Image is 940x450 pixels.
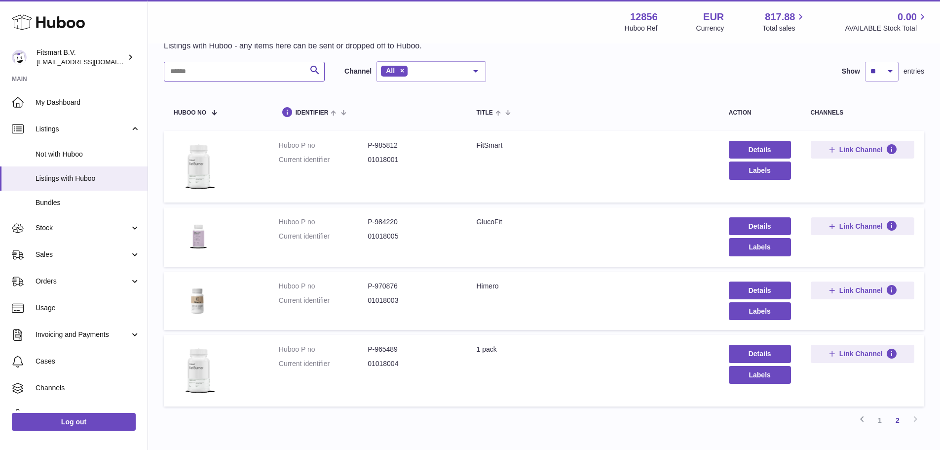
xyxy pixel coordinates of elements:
[279,359,368,368] dt: Current identifier
[811,110,914,116] div: channels
[839,349,883,358] span: Link Channel
[368,141,456,150] dd: P-985812
[845,24,928,33] span: AVAILABLE Stock Total
[37,48,125,67] div: Fitsmart B.V.
[12,413,136,431] a: Log out
[279,217,368,227] dt: Huboo P no
[12,50,27,65] img: internalAdmin-12856@internal.huboo.com
[625,24,658,33] div: Huboo Ref
[36,303,140,313] span: Usage
[729,110,791,116] div: action
[729,366,791,384] button: Labels
[476,141,709,150] div: FitSmart
[279,282,368,291] dt: Huboo P no
[36,124,130,134] span: Listings
[842,67,860,76] label: Show
[476,217,709,227] div: GlucoFit
[839,222,883,231] span: Link Channel
[174,110,206,116] span: Huboo no
[296,110,329,116] span: identifier
[811,282,914,299] button: Link Channel
[903,67,924,76] span: entries
[696,24,724,33] div: Currency
[729,141,791,159] a: Details
[174,217,223,254] img: GlucoFit
[839,286,883,295] span: Link Channel
[36,174,140,183] span: Listings with Huboo
[36,98,140,107] span: My Dashboard
[279,345,368,354] dt: Huboo P no
[36,383,140,393] span: Channels
[344,67,372,76] label: Channel
[36,198,140,207] span: Bundles
[630,10,658,24] strong: 12856
[811,217,914,235] button: Link Channel
[368,155,456,164] dd: 01018001
[368,345,456,354] dd: P-965489
[279,155,368,164] dt: Current identifier
[476,345,709,354] div: 1 pack
[729,217,791,235] a: Details
[368,282,456,291] dd: P-970876
[729,282,791,299] a: Details
[36,410,140,419] span: Settings
[762,24,806,33] span: Total sales
[36,330,130,339] span: Invoicing and Payments
[729,302,791,320] button: Labels
[36,277,130,286] span: Orders
[476,282,709,291] div: Himero
[889,411,906,429] a: 2
[765,10,795,24] span: 817.88
[729,238,791,256] button: Labels
[898,10,917,24] span: 0.00
[368,296,456,305] dd: 01018003
[762,10,806,33] a: 817.88 Total sales
[368,232,456,241] dd: 01018005
[36,223,130,233] span: Stock
[174,282,223,318] img: Himero
[871,411,889,429] a: 1
[279,296,368,305] dt: Current identifier
[36,150,140,159] span: Not with Huboo
[368,359,456,368] dd: 01018004
[36,357,140,366] span: Cases
[37,58,145,66] span: [EMAIL_ADDRESS][DOMAIN_NAME]
[368,217,456,227] dd: P-984220
[386,67,395,75] span: All
[845,10,928,33] a: 0.00 AVAILABLE Stock Total
[703,10,724,24] strong: EUR
[174,345,223,394] img: 1 pack
[476,110,492,116] span: title
[174,141,223,190] img: FitSmart
[839,145,883,154] span: Link Channel
[811,345,914,363] button: Link Channel
[164,41,422,51] p: Listings with Huboo - any items here can be sent or dropped off to Huboo.
[811,141,914,159] button: Link Channel
[279,141,368,150] dt: Huboo P no
[279,232,368,241] dt: Current identifier
[36,250,130,259] span: Sales
[729,345,791,363] a: Details
[729,162,791,179] button: Labels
